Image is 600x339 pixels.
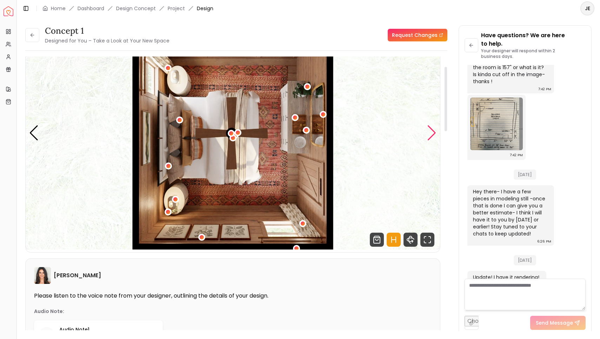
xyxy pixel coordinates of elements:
[481,48,586,59] p: Your designer will respond within 2 business days.
[538,86,551,93] div: 7:42 PM
[473,188,547,237] div: Hey there- I have a few pieces in modeling still -once that is done I can give you a better estim...
[78,5,104,12] a: Dashboard
[168,5,185,12] a: Project
[59,326,157,333] p: Audio Note 1
[26,16,440,250] div: 5 / 5
[51,5,66,12] a: Home
[470,98,523,150] img: Chat Image
[537,238,551,245] div: 6:26 PM
[387,233,401,247] svg: Hotspots Toggle
[29,125,39,141] div: Previous slide
[481,31,586,48] p: Have questions? We are here to help.
[26,16,440,250] img: Design Render 5
[45,25,169,36] h3: concept 1
[580,1,594,15] button: JE
[510,152,523,159] div: 7:42 PM
[34,308,64,315] p: Audio Note:
[34,267,51,284] img: Angela Amore
[581,2,594,15] span: JE
[420,233,434,247] svg: Fullscreen
[404,233,418,247] svg: 360 View
[42,5,213,12] nav: breadcrumb
[54,271,101,280] h6: [PERSON_NAME]
[514,255,536,265] span: [DATE]
[4,6,13,16] a: Spacejoy
[4,6,13,16] img: Spacejoy Logo
[514,169,536,180] span: [DATE]
[388,29,447,41] a: Request Changes
[45,37,169,44] small: Designed for You – Take a Look at Your New Space
[34,292,432,299] p: Please listen to the voice note from your designer, outlining the details of your design.
[473,274,539,281] div: Update! I have it rendering!
[197,5,213,12] span: Design
[427,125,436,141] div: Next slide
[370,233,384,247] svg: Shop Products from this design
[26,16,440,250] div: Carousel
[116,5,156,12] li: Design Concept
